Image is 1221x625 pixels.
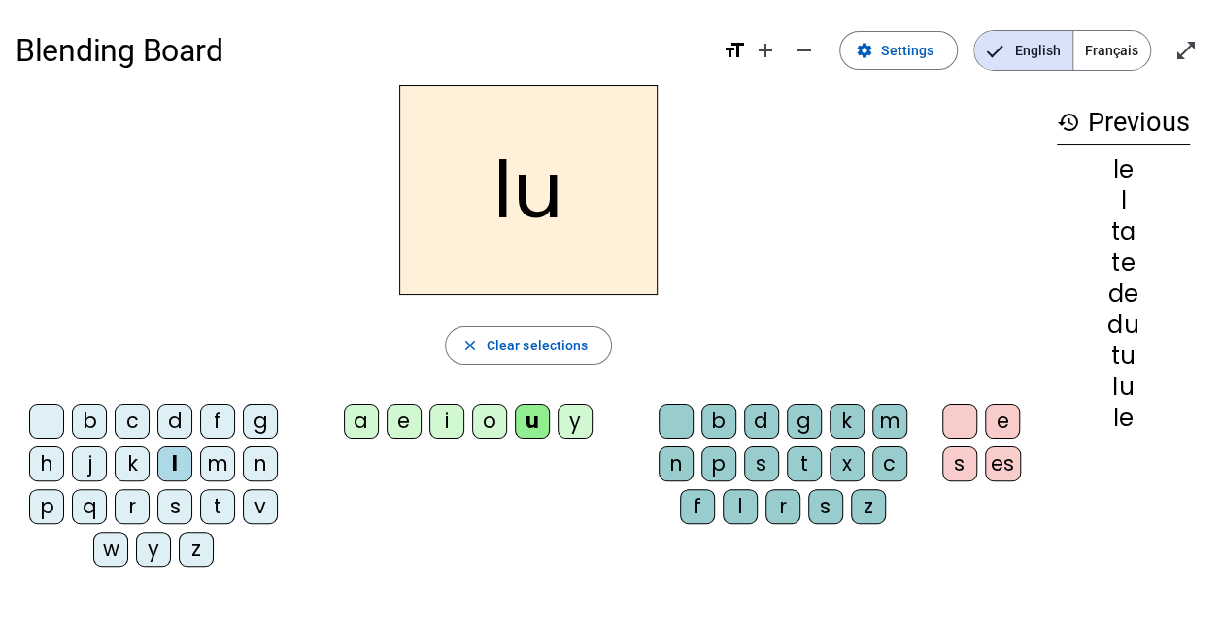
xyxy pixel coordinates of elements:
[881,39,933,62] span: Settings
[136,532,171,567] div: y
[1057,111,1080,134] mat-icon: history
[830,404,865,439] div: k
[115,446,150,481] div: k
[29,489,64,524] div: p
[157,489,192,524] div: s
[1057,376,1190,399] div: lu
[985,446,1021,481] div: es
[179,532,214,567] div: z
[487,334,589,357] span: Clear selections
[72,404,107,439] div: b
[1057,407,1190,430] div: le
[29,446,64,481] div: h
[93,532,128,567] div: w
[723,489,758,524] div: l
[973,30,1151,71] mat-button-toggle-group: Language selection
[856,42,873,59] mat-icon: settings
[942,446,977,481] div: s
[659,446,694,481] div: n
[72,446,107,481] div: j
[872,446,907,481] div: c
[765,489,800,524] div: r
[1057,220,1190,244] div: ta
[200,446,235,481] div: m
[787,446,822,481] div: t
[472,404,507,439] div: o
[839,31,958,70] button: Settings
[461,337,479,354] mat-icon: close
[872,404,907,439] div: m
[793,39,816,62] mat-icon: remove
[157,404,192,439] div: d
[515,404,550,439] div: u
[243,404,278,439] div: g
[1073,31,1150,70] span: Français
[115,489,150,524] div: r
[1057,189,1190,213] div: l
[1174,39,1198,62] mat-icon: open_in_full
[787,404,822,439] div: g
[744,404,779,439] div: d
[243,489,278,524] div: v
[1057,158,1190,181] div: le
[1167,31,1205,70] button: Enter full screen
[785,31,824,70] button: Decrease font size
[754,39,777,62] mat-icon: add
[1057,251,1190,275] div: te
[200,489,235,524] div: t
[344,404,379,439] div: a
[851,489,886,524] div: z
[1057,313,1190,337] div: du
[701,404,736,439] div: b
[399,85,658,295] h2: lu
[243,446,278,481] div: n
[1057,345,1190,368] div: tu
[830,446,865,481] div: x
[974,31,1072,70] span: English
[429,404,464,439] div: i
[985,404,1020,439] div: e
[558,404,593,439] div: y
[723,39,746,62] mat-icon: format_size
[72,489,107,524] div: q
[200,404,235,439] div: f
[387,404,422,439] div: e
[744,446,779,481] div: s
[808,489,843,524] div: s
[445,326,613,365] button: Clear selections
[1057,282,1190,306] div: de
[1057,101,1190,145] h3: Previous
[701,446,736,481] div: p
[680,489,715,524] div: f
[746,31,785,70] button: Increase font size
[157,446,192,481] div: l
[16,19,707,82] h1: Blending Board
[115,404,150,439] div: c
